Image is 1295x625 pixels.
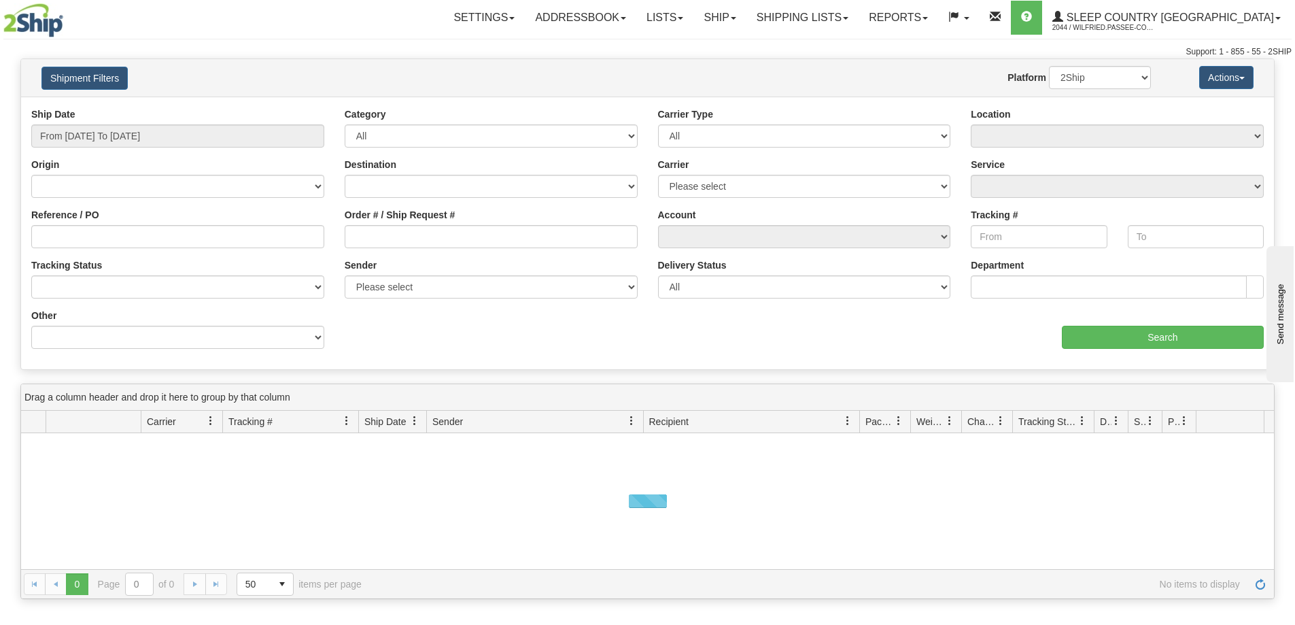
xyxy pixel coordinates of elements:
div: Support: 1 - 855 - 55 - 2SHIP [3,46,1292,58]
a: Pickup Status filter column settings [1173,409,1196,433]
a: Tracking Status filter column settings [1071,409,1094,433]
button: Shipment Filters [41,67,128,90]
a: Recipient filter column settings [836,409,859,433]
span: 50 [245,577,263,591]
span: Tracking # [228,415,273,428]
label: Location [971,107,1010,121]
span: Ship Date [364,415,406,428]
span: Sender [432,415,463,428]
input: From [971,225,1107,248]
label: Tracking # [971,208,1018,222]
span: Shipment Issues [1134,415,1145,428]
input: Search [1062,326,1264,349]
iframe: chat widget [1264,243,1294,382]
label: Destination [345,158,396,171]
label: Tracking Status [31,258,102,272]
img: logo2044.jpg [3,3,63,37]
label: Delivery Status [658,258,727,272]
a: Sender filter column settings [620,409,643,433]
a: Carrier filter column settings [199,409,222,433]
label: Service [971,158,1005,171]
a: Packages filter column settings [887,409,910,433]
span: Delivery Status [1100,415,1111,428]
span: Tracking Status [1018,415,1077,428]
label: Ship Date [31,107,75,121]
a: Shipping lists [746,1,859,35]
div: grid grouping header [21,384,1274,411]
a: Settings [443,1,525,35]
span: 2044 / Wilfried.Passee-Coutrin [1052,21,1154,35]
span: select [271,573,293,595]
a: Ship Date filter column settings [403,409,426,433]
span: Packages [865,415,894,428]
div: Send message [10,12,126,22]
button: Actions [1199,66,1254,89]
span: Sleep Country [GEOGRAPHIC_DATA] [1063,12,1274,23]
label: Carrier Type [658,107,713,121]
span: Weight [916,415,945,428]
span: Recipient [649,415,689,428]
span: Pickup Status [1168,415,1179,428]
a: Refresh [1249,573,1271,595]
a: Sleep Country [GEOGRAPHIC_DATA] 2044 / Wilfried.Passee-Coutrin [1042,1,1291,35]
a: Shipment Issues filter column settings [1139,409,1162,433]
a: Tracking # filter column settings [335,409,358,433]
label: Other [31,309,56,322]
span: items per page [237,573,362,596]
label: Category [345,107,386,121]
span: Charge [967,415,996,428]
a: Delivery Status filter column settings [1105,409,1128,433]
a: Charge filter column settings [989,409,1012,433]
a: Reports [859,1,938,35]
span: Page sizes drop down [237,573,294,596]
a: Addressbook [525,1,636,35]
label: Order # / Ship Request # [345,208,455,222]
a: Lists [636,1,693,35]
span: Page of 0 [98,573,175,596]
span: No items to display [381,579,1240,590]
input: To [1128,225,1264,248]
label: Origin [31,158,59,171]
label: Carrier [658,158,689,171]
label: Sender [345,258,377,272]
label: Department [971,258,1024,272]
span: Page 0 [66,573,88,595]
label: Account [658,208,696,222]
a: Ship [693,1,746,35]
span: Carrier [147,415,176,428]
label: Platform [1007,71,1046,84]
label: Reference / PO [31,208,99,222]
a: Weight filter column settings [938,409,961,433]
